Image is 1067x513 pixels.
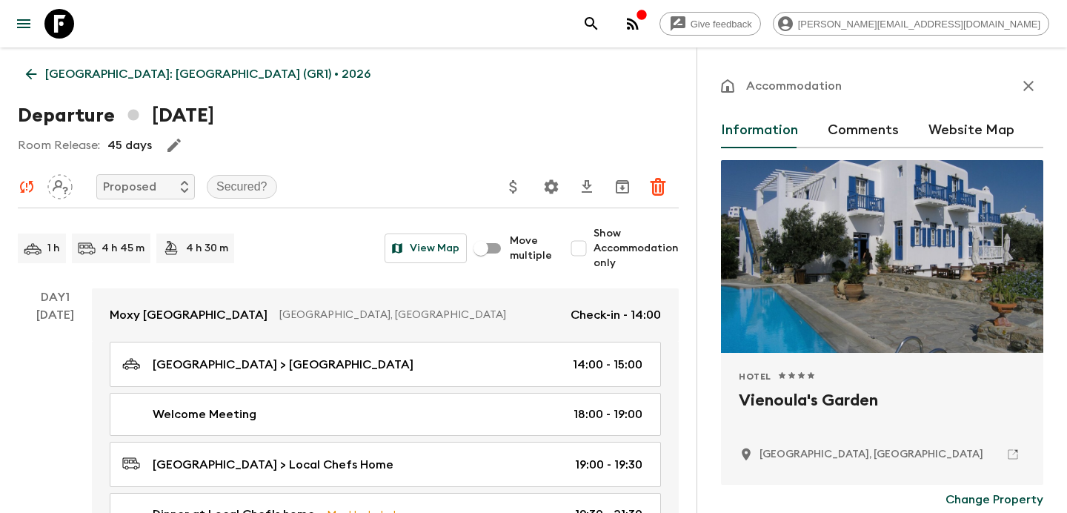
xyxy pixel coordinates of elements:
[573,356,642,374] p: 14:00 - 15:00
[18,101,214,130] h1: Departure [DATE]
[9,9,39,39] button: menu
[536,172,566,202] button: Settings
[608,172,637,202] button: Archive (Completed, Cancelled or Unsynced Departures only)
[790,19,1048,30] span: [PERSON_NAME][EMAIL_ADDRESS][DOMAIN_NAME]
[739,388,1026,436] h2: Vienoula's Garden
[110,393,661,436] a: Welcome Meeting18:00 - 19:00
[110,342,661,387] a: [GEOGRAPHIC_DATA] > [GEOGRAPHIC_DATA]14:00 - 15:00
[499,172,528,202] button: Update Price, Early Bird Discount and Costs
[385,234,467,263] button: View Map
[721,160,1043,353] div: Photo of Vienoula's Garden
[828,113,899,148] button: Comments
[759,447,983,462] p: Mykonos Island, Greece
[18,136,100,154] p: Room Release:
[739,371,771,383] span: Hotel
[945,491,1043,509] p: Change Property
[110,306,267,324] p: Moxy [GEOGRAPHIC_DATA]
[576,9,606,39] button: search adventures
[153,406,256,423] p: Welcome Meeting
[18,59,379,89] a: [GEOGRAPHIC_DATA]: [GEOGRAPHIC_DATA] (GR1) • 2026
[216,178,267,196] p: Secured?
[107,136,152,154] p: 45 days
[47,241,60,256] p: 1 h
[153,356,413,374] p: [GEOGRAPHIC_DATA] > [GEOGRAPHIC_DATA]
[92,288,679,342] a: Moxy [GEOGRAPHIC_DATA][GEOGRAPHIC_DATA], [GEOGRAPHIC_DATA]Check-in - 14:00
[928,113,1014,148] button: Website Map
[575,456,642,474] p: 19:00 - 19:30
[746,77,842,95] p: Accommodation
[510,234,552,263] span: Move multiple
[572,172,602,202] button: Download CSV
[721,113,798,148] button: Information
[682,19,760,30] span: Give feedback
[594,226,679,271] span: Show Accommodation only
[103,178,156,196] p: Proposed
[643,172,673,202] button: Delete
[207,175,277,199] div: Secured?
[110,442,661,487] a: [GEOGRAPHIC_DATA] > Local Chefs Home19:00 - 19:30
[18,288,92,306] p: Day 1
[18,178,36,196] svg: Unable to sync - Check prices and secured
[574,406,642,423] p: 18:00 - 19:00
[773,12,1049,36] div: [PERSON_NAME][EMAIL_ADDRESS][DOMAIN_NAME]
[279,308,559,322] p: [GEOGRAPHIC_DATA], [GEOGRAPHIC_DATA]
[153,456,393,474] p: [GEOGRAPHIC_DATA] > Local Chefs Home
[45,65,370,83] p: [GEOGRAPHIC_DATA]: [GEOGRAPHIC_DATA] (GR1) • 2026
[47,179,73,191] span: Assign pack leader
[659,12,761,36] a: Give feedback
[102,241,144,256] p: 4 h 45 m
[571,306,661,324] p: Check-in - 14:00
[186,241,228,256] p: 4 h 30 m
